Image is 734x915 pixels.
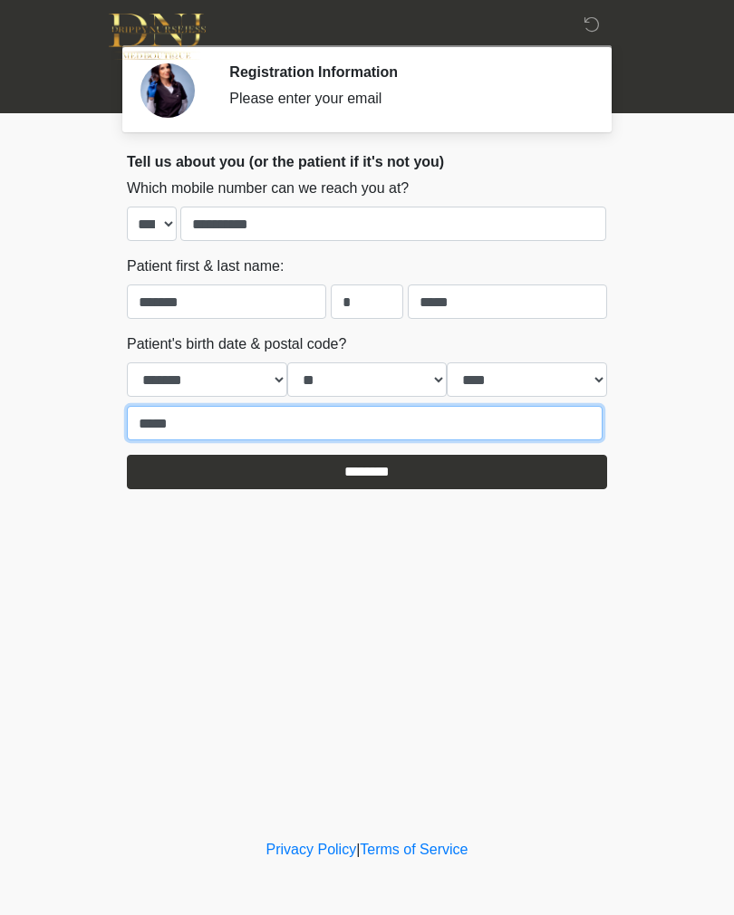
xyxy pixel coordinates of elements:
[127,255,284,277] label: Patient first & last name:
[140,63,195,118] img: Agent Avatar
[127,153,607,170] h2: Tell us about you (or the patient if it's not you)
[266,842,357,857] a: Privacy Policy
[109,14,206,60] img: DNJ Med Boutique Logo
[127,333,346,355] label: Patient's birth date & postal code?
[356,842,360,857] a: |
[360,842,468,857] a: Terms of Service
[127,178,409,199] label: Which mobile number can we reach you at?
[229,88,580,110] div: Please enter your email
